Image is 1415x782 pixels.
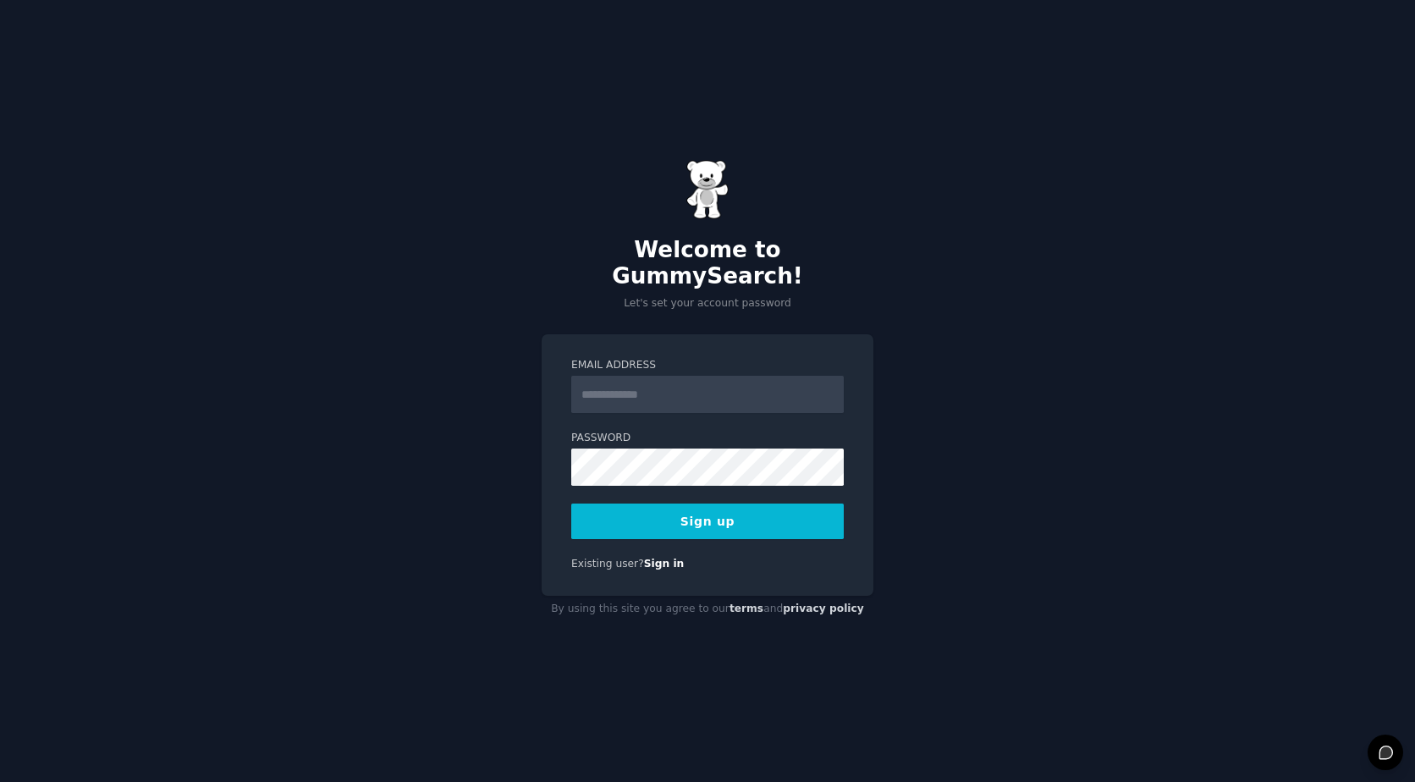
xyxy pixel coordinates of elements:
[542,596,873,623] div: By using this site you agree to our and
[542,237,873,290] h2: Welcome to GummySearch!
[783,603,864,614] a: privacy policy
[686,160,729,219] img: Gummy Bear
[571,431,844,446] label: Password
[571,558,644,570] span: Existing user?
[730,603,763,614] a: terms
[571,504,844,539] button: Sign up
[571,358,844,373] label: Email Address
[542,296,873,311] p: Let's set your account password
[644,558,685,570] a: Sign in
